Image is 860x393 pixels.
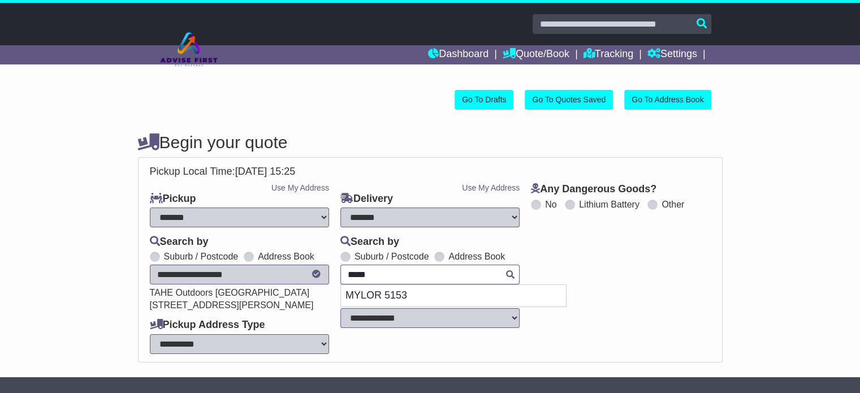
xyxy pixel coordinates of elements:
[525,90,613,110] a: Go To Quotes Saved
[150,193,196,205] label: Pickup
[579,199,639,210] label: Lithium Battery
[341,285,566,306] div: MYLOR 5153
[138,133,723,152] h4: Begin your quote
[462,183,520,192] a: Use My Address
[258,251,314,262] label: Address Book
[448,251,505,262] label: Address Book
[150,288,310,297] span: TAHE Outdoors [GEOGRAPHIC_DATA]
[144,166,716,178] div: Pickup Local Time:
[647,45,697,64] a: Settings
[545,199,556,210] label: No
[503,45,569,64] a: Quote/Book
[340,193,393,205] label: Delivery
[355,251,429,262] label: Suburb / Postcode
[531,183,656,196] label: Any Dangerous Goods?
[428,45,489,64] a: Dashboard
[340,236,399,248] label: Search by
[150,300,314,310] span: [STREET_ADDRESS][PERSON_NAME]
[164,251,239,262] label: Suburb / Postcode
[624,90,711,110] a: Go To Address Book
[271,183,329,192] a: Use My Address
[150,319,265,331] label: Pickup Address Type
[235,166,296,177] span: [DATE] 15:25
[662,199,684,210] label: Other
[584,45,633,64] a: Tracking
[455,90,513,110] a: Go To Drafts
[150,236,209,248] label: Search by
